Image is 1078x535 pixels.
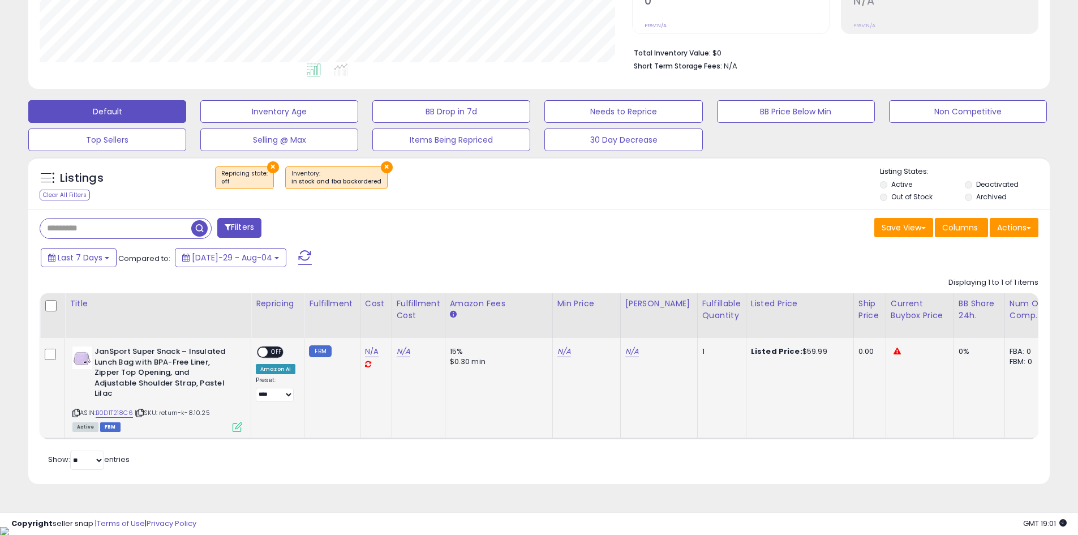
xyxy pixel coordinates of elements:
[702,298,741,322] div: Fulfillable Quantity
[28,129,186,151] button: Top Sellers
[200,129,358,151] button: Selling @ Max
[256,376,295,402] div: Preset:
[397,346,410,357] a: N/A
[256,298,299,310] div: Repricing
[365,298,387,310] div: Cost
[147,518,196,529] a: Privacy Policy
[959,346,996,357] div: 0%
[58,252,102,263] span: Last 7 Days
[625,298,693,310] div: [PERSON_NAME]
[1010,357,1047,367] div: FBM: 0
[100,422,121,432] span: FBM
[935,218,988,237] button: Columns
[97,518,145,529] a: Terms of Use
[221,178,268,186] div: off
[625,346,639,357] a: N/A
[1023,518,1067,529] span: 2025-08-12 19:01 GMT
[751,346,845,357] div: $59.99
[267,161,279,173] button: ×
[959,298,1000,322] div: BB Share 24h.
[990,218,1038,237] button: Actions
[874,218,933,237] button: Save View
[717,100,875,123] button: BB Price Below Min
[192,252,272,263] span: [DATE]-29 - Aug-04
[70,298,246,310] div: Title
[891,179,912,189] label: Active
[372,100,530,123] button: BB Drop in 7d
[858,346,877,357] div: 0.00
[891,298,949,322] div: Current Buybox Price
[724,61,737,71] span: N/A
[1010,298,1051,322] div: Num of Comp.
[751,298,849,310] div: Listed Price
[365,346,379,357] a: N/A
[858,298,881,322] div: Ship Price
[135,408,210,417] span: | SKU: return-k-8.10.25
[221,169,268,186] span: Repricing state :
[72,422,98,432] span: All listings currently available for purchase on Amazon
[880,166,1050,177] p: Listing States:
[634,48,711,58] b: Total Inventory Value:
[41,248,117,267] button: Last 7 Days
[11,518,53,529] strong: Copyright
[702,346,737,357] div: 1
[72,346,242,430] div: ASIN:
[48,454,130,465] span: Show: entries
[544,100,702,123] button: Needs to Reprice
[381,161,393,173] button: ×
[889,100,1047,123] button: Non Competitive
[95,346,232,402] b: JanSport Super Snack – Insulated Lunch Bag with BPA-Free Liner, Zipper Top Opening, and Adjustabl...
[976,192,1007,202] label: Archived
[60,170,104,186] h5: Listings
[942,222,978,233] span: Columns
[372,129,530,151] button: Items Being Repriced
[634,45,1030,59] li: $0
[450,357,544,367] div: $0.30 min
[976,179,1019,189] label: Deactivated
[200,100,358,123] button: Inventory Age
[634,61,722,71] b: Short Term Storage Fees:
[751,346,802,357] b: Listed Price:
[557,298,616,310] div: Min Price
[217,218,261,238] button: Filters
[28,100,186,123] button: Default
[891,192,933,202] label: Out of Stock
[72,346,92,369] img: 31vwu5fQ0LL._SL40_.jpg
[309,345,331,357] small: FBM
[118,253,170,264] span: Compared to:
[291,169,381,186] span: Inventory :
[268,348,286,357] span: OFF
[291,178,381,186] div: in stock and fba backordered
[544,129,702,151] button: 30 Day Decrease
[557,346,571,357] a: N/A
[1010,346,1047,357] div: FBA: 0
[450,346,544,357] div: 15%
[948,277,1038,288] div: Displaying 1 to 1 of 1 items
[175,248,286,267] button: [DATE]-29 - Aug-04
[11,519,196,529] div: seller snap | |
[450,298,548,310] div: Amazon Fees
[450,310,457,320] small: Amazon Fees.
[96,408,133,418] a: B0D1T218C6
[309,298,355,310] div: Fulfillment
[40,190,90,200] div: Clear All Filters
[256,364,295,374] div: Amazon AI
[853,22,875,29] small: Prev: N/A
[397,298,440,322] div: Fulfillment Cost
[645,22,667,29] small: Prev: N/A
